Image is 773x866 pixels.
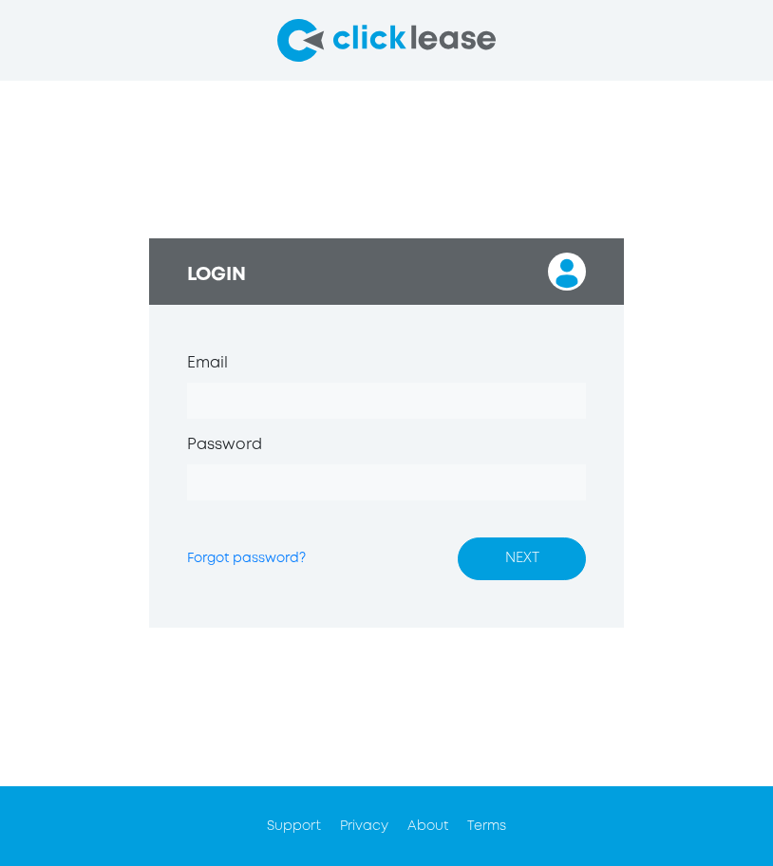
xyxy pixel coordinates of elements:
[187,553,306,564] a: Forgot password?
[187,434,262,457] label: Password
[340,820,388,832] a: Privacy
[467,820,506,832] a: Terms
[267,820,321,832] a: Support
[458,537,586,580] button: NEXT
[548,253,586,291] img: login_user.svg
[277,19,496,62] img: click-lease-logo-svg.svg
[407,820,448,832] a: About
[187,352,228,375] label: Email
[187,264,246,287] h3: LOGIN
